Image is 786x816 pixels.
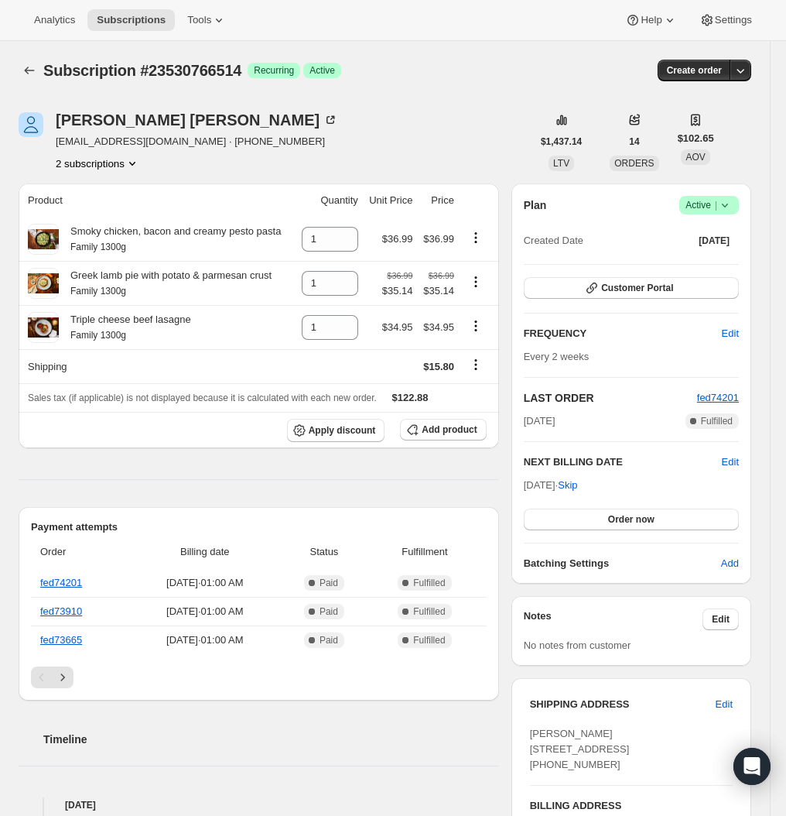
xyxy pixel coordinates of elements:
h2: NEXT BILLING DATE [524,454,722,470]
span: Edit [716,697,733,712]
button: Analytics [25,9,84,31]
span: Fulfilled [413,634,445,646]
h6: Batching Settings [524,556,721,571]
span: [DATE] · 01:00 AM [134,633,276,648]
h3: BILLING ADDRESS [530,798,733,814]
span: Recurring [254,64,294,77]
h2: Payment attempts [31,519,487,535]
span: Paid [320,577,338,589]
a: fed73665 [40,634,82,646]
button: Skip [548,473,586,498]
span: $35.14 [382,283,413,299]
button: Product actions [463,273,488,290]
button: $1,437.14 [531,131,591,153]
span: Fulfilled [701,415,733,427]
button: Edit [702,609,739,630]
button: Next [52,667,73,688]
button: Add [712,551,748,576]
span: $102.65 [678,131,714,146]
div: Greek lamb pie with potato & parmesan crust [59,268,272,299]
span: Create order [667,64,722,77]
span: Subscriptions [97,14,166,26]
button: Create order [658,60,731,81]
div: Smoky chicken, bacon and creamy pesto pasta [59,224,281,255]
h2: Plan [524,197,547,213]
button: Apply discount [287,419,385,442]
th: Order [31,535,129,569]
span: Sales tax (if applicable) is not displayed because it is calculated with each new order. [28,393,377,403]
span: Help [641,14,661,26]
span: [DATE] [699,235,730,247]
span: $35.14 [422,283,453,299]
button: [DATE] [689,230,739,252]
th: Product [19,183,295,218]
span: Add product [422,423,477,436]
button: Edit [722,454,739,470]
button: Tools [178,9,236,31]
button: Order now [524,509,739,530]
h4: [DATE] [19,797,499,813]
span: David Radovanovich [19,112,43,137]
span: Status [285,544,363,560]
a: fed74201 [697,392,739,403]
span: Edit [712,613,730,626]
span: [DATE] · 01:00 AM [134,575,276,591]
span: Fulfilled [413,605,445,618]
span: $122.88 [392,392,429,403]
button: Shipping actions [463,356,488,373]
span: Every 2 weeks [524,351,589,362]
button: fed74201 [697,390,739,406]
span: $34.95 [382,321,413,333]
span: Active [309,64,335,77]
span: | [715,199,717,211]
span: [DATE] · 01:00 AM [134,604,276,619]
small: $36.99 [429,271,454,280]
th: Shipping [19,349,295,383]
span: 14 [629,135,639,148]
button: Edit [706,692,742,717]
div: [PERSON_NAME] [PERSON_NAME] [56,112,338,128]
span: Add [721,556,739,571]
span: Edit [722,326,739,341]
button: Product actions [463,229,488,246]
button: Settings [690,9,761,31]
a: fed74201 [40,577,82,588]
span: Active [685,197,733,213]
span: Paid [320,634,338,646]
span: ORDERS [614,158,654,169]
span: Customer Portal [601,282,673,294]
span: Fulfillment [372,544,477,560]
span: LTV [553,158,569,169]
button: Product actions [56,156,140,171]
span: [DATE] · [524,479,578,491]
button: Product actions [463,317,488,334]
small: Family 1300g [70,286,126,297]
span: $1,437.14 [541,135,582,148]
nav: Pagination [31,667,487,688]
th: Unit Price [363,183,418,218]
span: AOV [685,152,705,163]
span: [DATE] [524,413,555,429]
small: Family 1300g [70,330,126,341]
span: Billing date [134,544,276,560]
span: Subscription #23530766514 [43,62,241,79]
h2: Timeline [43,732,499,747]
a: fed73910 [40,605,82,617]
span: Order now [608,513,654,526]
h3: Notes [524,609,703,630]
button: Subscriptions [87,9,175,31]
span: $15.80 [423,361,454,372]
h2: FREQUENCY [524,326,722,341]
span: Settings [715,14,752,26]
span: Paid [320,605,338,618]
button: 14 [620,131,648,153]
th: Quantity [295,183,363,218]
span: Created Date [524,233,583,249]
div: Open Intercom Messenger [733,748,771,785]
span: No notes from customer [524,639,631,651]
span: $36.99 [423,233,454,245]
small: Family 1300g [70,242,126,252]
button: Help [616,9,686,31]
